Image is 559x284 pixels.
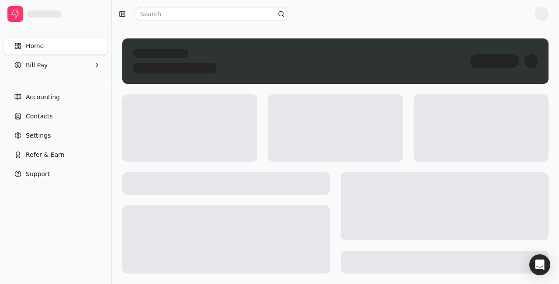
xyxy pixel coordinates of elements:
[3,107,108,125] a: Contacts
[3,165,108,183] button: Support
[26,112,53,121] span: Contacts
[529,254,550,275] div: Open Intercom Messenger
[26,131,51,140] span: Settings
[3,37,108,55] a: Home
[26,42,44,51] span: Home
[26,150,65,159] span: Refer & Earn
[3,56,108,74] button: Bill Pay
[3,88,108,106] a: Accounting
[26,170,50,179] span: Support
[3,127,108,144] a: Settings
[3,146,108,163] button: Refer & Earn
[135,7,288,21] input: Search
[26,93,60,102] span: Accounting
[26,61,48,70] span: Bill Pay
